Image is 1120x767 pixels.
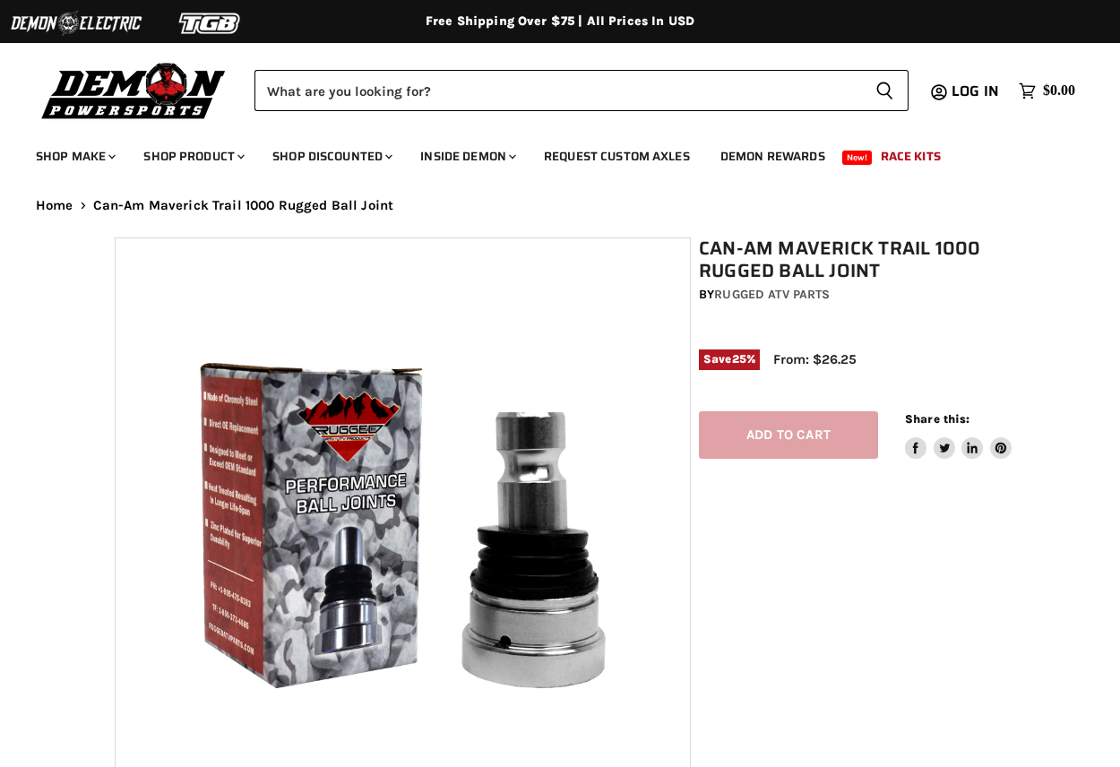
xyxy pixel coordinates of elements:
[530,138,703,175] a: Request Custom Axles
[36,58,232,122] img: Demon Powersports
[407,138,527,175] a: Inside Demon
[22,138,126,175] a: Shop Make
[9,6,143,40] img: Demon Electric Logo 2
[22,131,1071,175] ul: Main menu
[943,83,1010,99] a: Log in
[699,237,1013,282] h1: Can-Am Maverick Trail 1000 Rugged Ball Joint
[254,70,861,111] input: Search
[1043,82,1075,99] span: $0.00
[905,411,1012,459] aside: Share this:
[905,412,969,426] span: Share this:
[93,198,394,213] span: Can-Am Maverick Trail 1000 Rugged Ball Joint
[1010,78,1084,104] a: $0.00
[861,70,909,111] button: Search
[130,138,255,175] a: Shop Product
[254,70,909,111] form: Product
[699,285,1013,305] div: by
[867,138,954,175] a: Race Kits
[699,349,760,369] span: Save %
[732,352,746,366] span: 25
[143,6,278,40] img: TGB Logo 2
[952,80,999,102] span: Log in
[36,198,73,213] a: Home
[842,151,873,165] span: New!
[773,351,857,367] span: From: $26.25
[714,287,830,302] a: Rugged ATV Parts
[707,138,839,175] a: Demon Rewards
[259,138,403,175] a: Shop Discounted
